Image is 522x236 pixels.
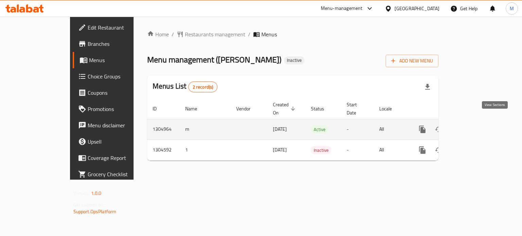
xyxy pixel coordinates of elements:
button: Add New Menu [386,55,438,67]
span: Coverage Report [88,154,152,162]
span: Menu management ( [PERSON_NAME] ) [147,52,281,67]
span: [DATE] [273,125,287,133]
td: - [341,140,374,160]
a: Grocery Checklist [73,166,157,182]
a: Menus [73,52,157,68]
h2: Menus List [153,81,217,92]
div: Inactive [284,56,304,65]
span: Version: [73,189,90,198]
a: Promotions [73,101,157,117]
button: more [414,121,431,138]
td: 1 [180,140,231,160]
span: Promotions [88,105,152,113]
td: 1304592 [147,140,180,160]
button: more [414,142,431,158]
span: Status [311,105,333,113]
span: Restaurants management [185,30,245,38]
td: - [341,119,374,140]
table: enhanced table [147,98,485,161]
span: [DATE] [273,145,287,154]
span: 1.0.0 [91,189,102,198]
span: Branches [88,40,152,48]
span: Locale [379,105,401,113]
td: 1304964 [147,119,180,140]
div: Active [311,125,328,133]
a: Coupons [73,85,157,101]
span: Upsell [88,138,152,146]
span: Choice Groups [88,72,152,80]
span: Menus [261,30,277,38]
a: Branches [73,36,157,52]
span: Add New Menu [391,57,433,65]
nav: breadcrumb [147,30,438,38]
a: Support.OpsPlatform [73,207,117,216]
span: M [510,5,514,12]
a: Edit Restaurant [73,19,157,36]
div: Menu-management [321,4,363,13]
span: Start Date [347,101,366,117]
span: Get support on: [73,200,105,209]
span: Vendor [236,105,259,113]
span: Inactive [311,146,331,154]
span: Active [311,126,328,133]
button: Change Status [431,142,447,158]
div: [GEOGRAPHIC_DATA] [395,5,439,12]
td: All [374,140,409,160]
span: Menus [89,56,152,64]
span: Menu disclaimer [88,121,152,129]
td: All [374,119,409,140]
a: Choice Groups [73,68,157,85]
div: Export file [419,79,436,95]
li: / [248,30,250,38]
a: Coverage Report [73,150,157,166]
td: m [180,119,231,140]
span: Coupons [88,89,152,97]
a: Upsell [73,133,157,150]
li: / [172,30,174,38]
span: Name [185,105,206,113]
span: ID [153,105,166,113]
a: Restaurants management [177,30,245,38]
a: Menu disclaimer [73,117,157,133]
span: Grocery Checklist [88,170,152,178]
span: Created On [273,101,297,117]
span: 2 record(s) [189,84,217,90]
span: Inactive [284,57,304,63]
span: Edit Restaurant [88,23,152,32]
a: Home [147,30,169,38]
th: Actions [409,98,485,119]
